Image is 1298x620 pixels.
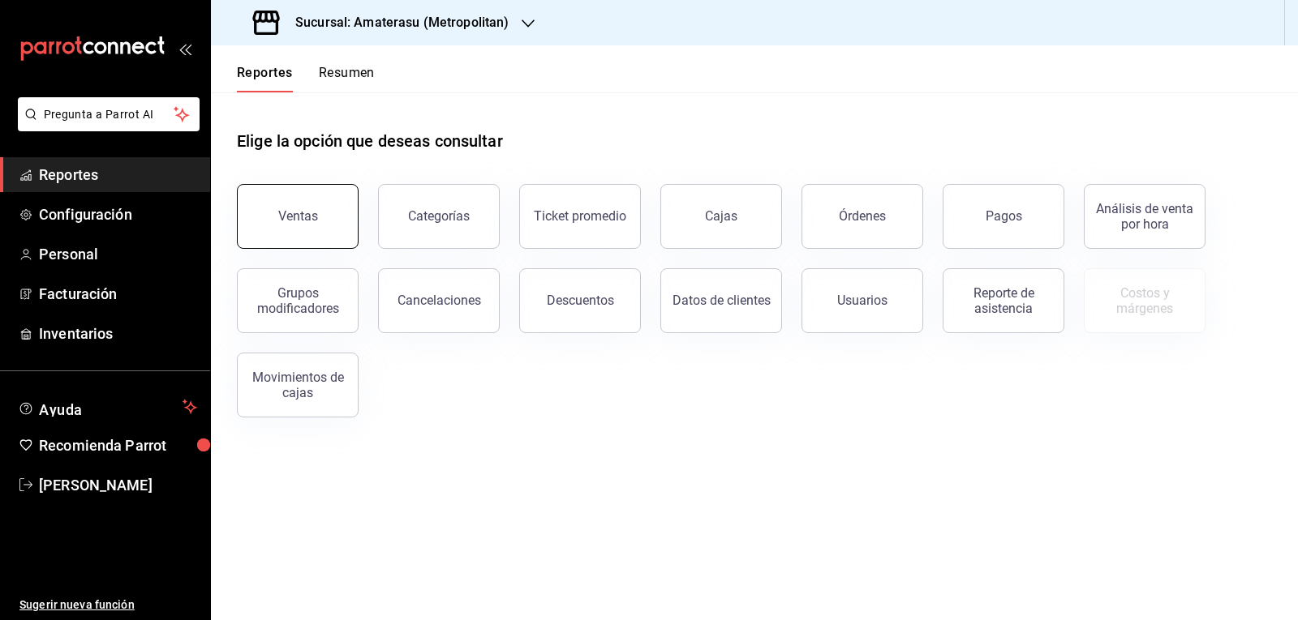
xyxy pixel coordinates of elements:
[802,184,923,249] button: Órdenes
[39,434,197,456] span: Recomienda Parrot
[1084,268,1206,333] button: Contrata inventarios para ver este reporte
[178,42,191,55] button: open_drawer_menu
[44,106,174,123] span: Pregunta a Parrot AI
[660,268,782,333] button: Datos de clientes
[39,474,197,496] span: [PERSON_NAME]
[19,596,197,614] span: Sugerir nueva función
[278,208,318,224] div: Ventas
[673,293,771,308] div: Datos de clientes
[237,65,293,92] button: Reportes
[408,208,470,224] div: Categorías
[247,370,348,400] div: Movimientos de cajas
[237,353,359,417] button: Movimientos de cajas
[39,397,176,417] span: Ayuda
[39,283,197,305] span: Facturación
[953,285,1054,316] div: Reporte de asistencia
[398,293,481,308] div: Cancelaciones
[247,285,348,316] div: Grupos modificadores
[1094,285,1195,316] div: Costos y márgenes
[837,293,888,308] div: Usuarios
[943,184,1064,249] button: Pagos
[282,13,509,32] h3: Sucursal: Amaterasu (Metropolitan)
[1094,201,1195,232] div: Análisis de venta por hora
[660,184,782,249] button: Cajas
[802,268,923,333] button: Usuarios
[39,323,197,344] span: Inventarios
[39,243,197,265] span: Personal
[547,293,614,308] div: Descuentos
[11,118,200,135] a: Pregunta a Parrot AI
[18,97,200,131] button: Pregunta a Parrot AI
[839,208,886,224] div: Órdenes
[378,268,500,333] button: Cancelaciones
[39,164,197,186] span: Reportes
[943,268,1064,333] button: Reporte de asistencia
[705,208,737,224] div: Cajas
[237,65,375,92] div: navigation tabs
[237,268,359,333] button: Grupos modificadores
[39,203,197,225] span: Configuración
[519,184,641,249] button: Ticket promedio
[378,184,500,249] button: Categorías
[1084,184,1206,249] button: Análisis de venta por hora
[519,268,641,333] button: Descuentos
[534,208,626,224] div: Ticket promedio
[237,129,503,153] h1: Elige la opción que deseas consultar
[986,208,1022,224] div: Pagos
[237,184,359,249] button: Ventas
[319,65,375,92] button: Resumen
